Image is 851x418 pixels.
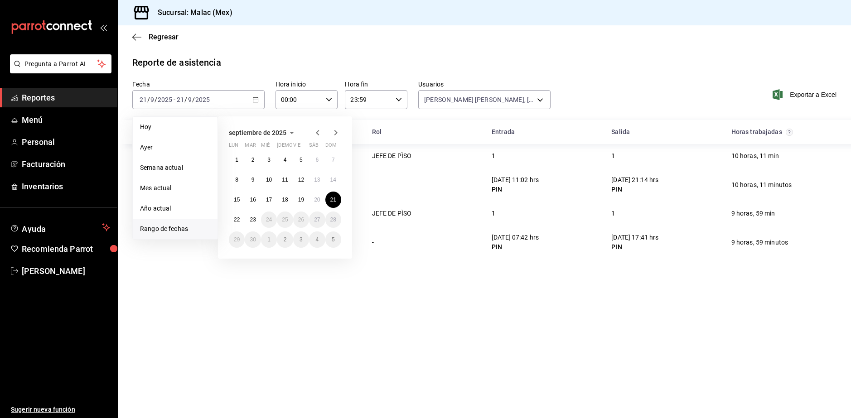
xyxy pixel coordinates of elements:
abbr: 2 de octubre de 2025 [284,236,287,243]
button: 3 de octubre de 2025 [293,231,309,248]
button: 20 de septiembre de 2025 [309,192,325,208]
div: [DATE] 17:41 hrs [611,233,658,242]
button: 10 de septiembre de 2025 [261,172,277,188]
button: 8 de septiembre de 2025 [229,172,245,188]
abbr: 1 de octubre de 2025 [267,236,271,243]
button: 2 de octubre de 2025 [277,231,293,248]
span: - [174,96,175,103]
abbr: lunes [229,142,238,152]
abbr: 26 de septiembre de 2025 [298,216,304,223]
abbr: 4 de septiembre de 2025 [284,157,287,163]
label: Hora inicio [276,81,338,87]
abbr: 1 de septiembre de 2025 [235,157,238,163]
div: HeadCell [484,124,604,140]
div: Cell [724,205,783,222]
abbr: 7 de septiembre de 2025 [332,157,335,163]
div: PIN [492,242,539,252]
span: Inventarios [22,180,110,192]
span: Hoy [140,122,210,132]
button: 29 de septiembre de 2025 [229,231,245,248]
label: Hora fin [345,81,407,87]
div: HeadCell [724,124,844,140]
button: 4 de septiembre de 2025 [277,152,293,168]
abbr: 10 de septiembre de 2025 [266,177,272,183]
label: Usuarios [418,81,551,87]
button: 5 de septiembre de 2025 [293,152,309,168]
div: Cell [604,172,666,198]
button: 7 de septiembre de 2025 [325,152,341,168]
span: Recomienda Parrot [22,243,110,255]
abbr: 21 de septiembre de 2025 [330,197,336,203]
div: [DATE] 07:42 hrs [492,233,539,242]
button: 3 de septiembre de 2025 [261,152,277,168]
span: / [192,96,195,103]
span: Sugerir nueva función [11,405,110,414]
div: Cell [724,234,796,251]
div: Row [118,168,851,202]
span: Personal [22,136,110,148]
button: septiembre de 2025 [229,127,297,138]
abbr: 15 de septiembre de 2025 [234,197,240,203]
button: 21 de septiembre de 2025 [325,192,341,208]
abbr: 29 de septiembre de 2025 [234,236,240,243]
div: JEFE DE PÌSO [372,151,412,161]
button: 30 de septiembre de 2025 [245,231,261,248]
span: / [155,96,157,103]
input: -- [188,96,192,103]
input: -- [150,96,155,103]
span: Semana actual [140,163,210,173]
abbr: martes [245,142,256,152]
div: Cell [365,148,419,164]
h3: Sucursal: Malac (Mex) [150,7,232,18]
button: Exportar a Excel [774,89,836,100]
button: 5 de octubre de 2025 [325,231,341,248]
span: Pregunta a Parrot AI [24,59,97,69]
span: Facturación [22,158,110,170]
div: Cell [724,148,786,164]
span: septiembre de 2025 [229,129,286,136]
div: Cell [484,148,503,164]
button: 1 de septiembre de 2025 [229,152,245,168]
button: 23 de septiembre de 2025 [245,211,261,228]
span: [PERSON_NAME] [PERSON_NAME], [PERSON_NAME] [PERSON_NAME] [424,95,534,104]
div: [DATE] 21:14 hrs [611,175,658,185]
button: 28 de septiembre de 2025 [325,211,341,228]
button: 26 de septiembre de 2025 [293,211,309,228]
abbr: viernes [293,142,300,152]
abbr: 4 de octubre de 2025 [315,236,319,243]
button: 17 de septiembre de 2025 [261,192,277,208]
span: / [184,96,187,103]
span: Reportes [22,91,110,104]
button: 22 de septiembre de 2025 [229,211,245,228]
button: 15 de septiembre de 2025 [229,192,245,208]
abbr: miércoles [261,142,270,152]
abbr: sábado [309,142,319,152]
abbr: 23 de septiembre de 2025 [250,216,256,223]
div: PIN [611,185,658,194]
abbr: 28 de septiembre de 2025 [330,216,336,223]
button: Pregunta a Parrot AI [10,54,111,73]
div: Cell [604,148,622,164]
abbr: jueves [277,142,330,152]
abbr: 24 de septiembre de 2025 [266,216,272,223]
div: Row [118,226,851,259]
div: Cell [604,205,622,222]
button: 18 de septiembre de 2025 [277,192,293,208]
button: 13 de septiembre de 2025 [309,172,325,188]
button: 4 de octubre de 2025 [309,231,325,248]
div: Head [118,120,851,144]
span: Mes actual [140,183,210,193]
button: 6 de septiembre de 2025 [309,152,325,168]
button: 1 de octubre de 2025 [261,231,277,248]
div: HeadCell [604,124,724,140]
abbr: 14 de septiembre de 2025 [330,177,336,183]
div: Row [118,144,851,168]
abbr: 6 de septiembre de 2025 [315,157,319,163]
button: 9 de septiembre de 2025 [245,172,261,188]
abbr: 19 de septiembre de 2025 [298,197,304,203]
button: 2 de septiembre de 2025 [245,152,261,168]
abbr: 8 de septiembre de 2025 [235,177,238,183]
div: JEFE DE PÌSO [372,209,412,218]
button: 25 de septiembre de 2025 [277,211,293,228]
